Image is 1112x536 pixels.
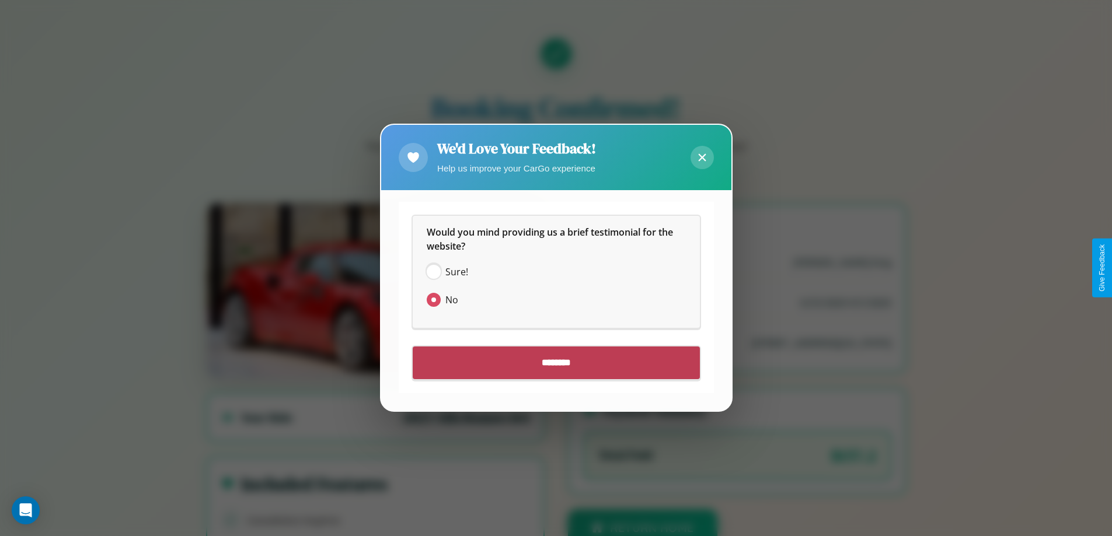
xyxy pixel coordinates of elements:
[445,265,468,279] span: Sure!
[1098,244,1106,292] div: Give Feedback
[427,226,675,253] span: Would you mind providing us a brief testimonial for the website?
[445,293,458,307] span: No
[12,496,40,524] div: Open Intercom Messenger
[437,160,596,176] p: Help us improve your CarGo experience
[437,139,596,158] h2: We'd Love Your Feedback!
